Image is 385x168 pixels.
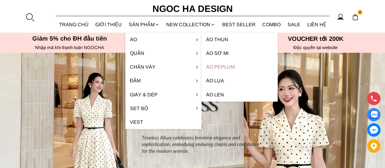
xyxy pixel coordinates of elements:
a: Combo [259,16,284,33]
a: messenger [367,123,380,137]
a: Chân váy [125,60,201,74]
a: Áo len [201,88,278,102]
a: NEW COLLECTION [163,16,219,33]
a: TRANG CHỦ [56,16,92,33]
h5: VOUCHER tới 200K [256,35,375,42]
a: Áo Peplum [201,60,278,74]
font: Nhập mã khi thanh toán NGOCHA [35,45,104,50]
img: Display image [370,111,377,119]
a: Ngoc Ha Design [147,2,238,16]
a: Áo lụa [201,74,278,88]
a: Display image [367,108,380,121]
a: Vest [125,115,201,129]
a: Quần [125,46,201,60]
a: LIÊN HỆ [304,16,330,33]
span: 0 [358,10,362,15]
a: Đầm [125,74,201,88]
a: Áo [125,33,201,46]
a: Set Bộ [125,102,201,115]
div: SẢN PHẨM [125,16,163,33]
img: img-CART-ICON-ksit0nf1 [352,14,359,20]
a: Áo thun [201,33,278,46]
a: SALE [284,16,304,33]
h6: Độc quyền tại website [256,45,375,50]
a: GIỚI THIỆU [92,16,125,33]
font: Giảm 5% cho ĐH đầu tiên [32,35,107,42]
a: BEST SELLER [219,16,259,33]
a: Giày & Dép [125,88,201,102]
a: Áo sơ mi [201,46,278,60]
